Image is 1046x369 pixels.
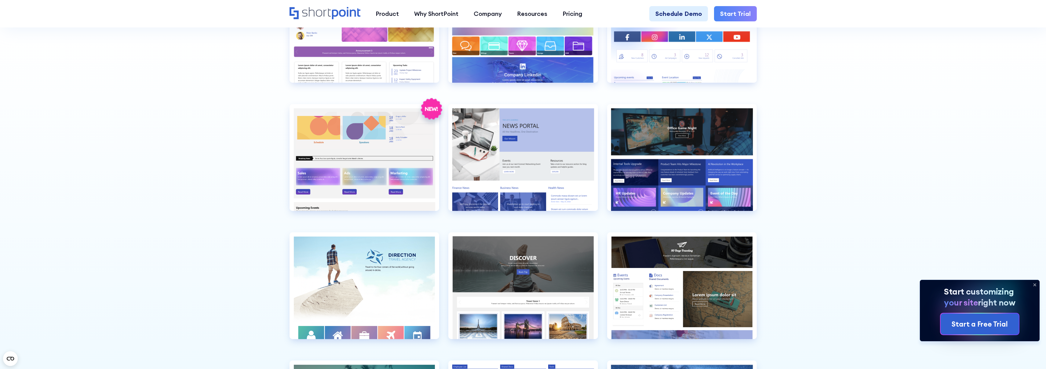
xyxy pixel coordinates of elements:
[649,6,708,21] a: Schedule Demo
[517,9,547,18] div: Resources
[376,9,399,18] div: Product
[555,6,590,21] a: Pricing
[509,6,555,21] a: Resources
[290,104,439,223] a: Marketing 2
[714,6,757,21] a: Start Trial
[941,313,1019,335] a: Start a Free Trial
[607,232,757,351] a: News Portal 5
[406,6,466,21] a: Why ShortPoint
[474,9,502,18] div: Company
[466,6,509,21] a: Company
[368,6,406,21] a: Product
[414,9,458,18] div: Why ShortPoint
[563,9,582,18] div: Pricing
[290,232,439,351] a: News Portal 3
[607,104,757,223] a: News Portal 2
[448,104,598,223] a: News Portal 1
[290,7,361,20] a: Home
[448,232,598,351] a: News Portal 4
[1015,340,1046,369] iframe: Chat Widget
[952,319,1008,329] div: Start a Free Trial
[3,351,18,366] button: Open CMP widget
